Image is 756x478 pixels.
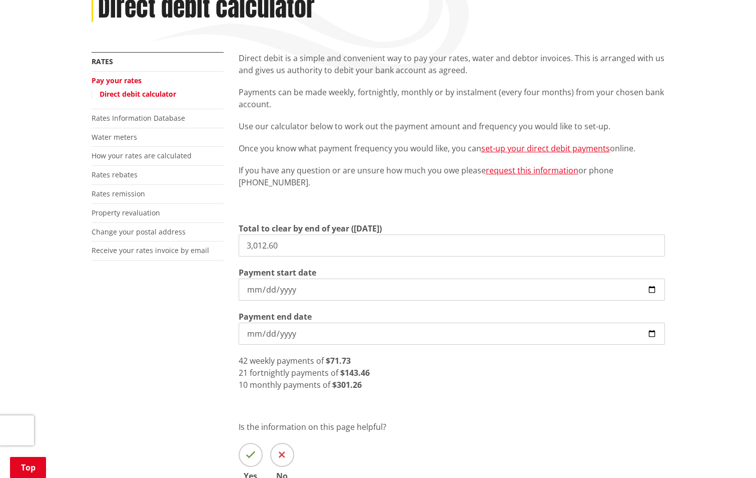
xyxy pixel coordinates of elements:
[250,367,338,378] span: fortnightly payments of
[332,379,362,390] strong: $301.26
[92,189,145,198] a: Rates remission
[92,170,138,179] a: Rates rebates
[250,355,324,366] span: weekly payments of
[239,222,382,234] label: Total to clear by end of year ([DATE])
[92,132,137,142] a: Water meters
[92,227,186,236] a: Change your postal address
[481,143,610,154] a: set-up your direct debit payments
[250,379,330,390] span: monthly payments of
[239,367,248,378] span: 21
[92,246,209,255] a: Receive your rates invoice by email
[239,421,665,433] p: Is the information on this page helpful?
[239,52,665,76] p: Direct debit is a simple and convenient way to pay your rates, water and debtor invoices. This is...
[92,76,142,85] a: Pay your rates
[340,367,370,378] strong: $143.46
[710,436,746,472] iframe: Messenger Launcher
[100,89,176,99] a: Direct debit calculator
[92,113,185,123] a: Rates Information Database
[239,267,316,279] label: Payment start date
[239,86,665,110] p: Payments can be made weekly, fortnightly, monthly or by instalment (every four months) from your ...
[239,379,248,390] span: 10
[239,355,248,366] span: 42
[92,57,113,66] a: Rates
[239,120,665,132] p: Use our calculator below to work out the payment amount and frequency you would like to set-up.
[92,151,192,160] a: How your rates are calculated
[239,311,312,323] label: Payment end date
[239,164,665,188] p: If you have any question or are unsure how much you owe please or phone [PHONE_NUMBER].
[239,142,665,154] p: Once you know what payment frequency you would like, you can online.
[326,355,351,366] strong: $71.73
[486,165,578,176] a: request this information
[92,208,160,217] a: Property revaluation
[10,457,46,478] a: Top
